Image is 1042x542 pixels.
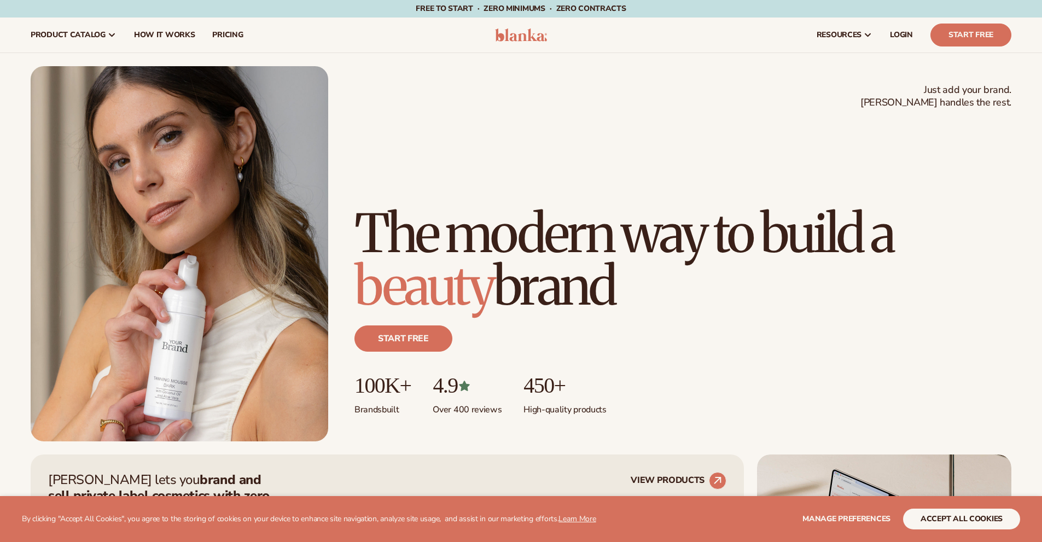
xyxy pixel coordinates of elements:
[416,3,626,14] span: Free to start · ZERO minimums · ZERO contracts
[48,471,270,520] strong: brand and sell private label cosmetics with zero hassle
[354,325,452,352] a: Start free
[523,398,606,416] p: High-quality products
[203,18,252,53] a: pricing
[860,84,1011,109] span: Just add your brand. [PERSON_NAME] handles the rest.
[558,514,596,524] a: Learn More
[125,18,204,53] a: How It Works
[433,398,502,416] p: Over 400 reviews
[523,374,606,398] p: 450+
[881,18,922,53] a: LOGIN
[212,31,243,39] span: pricing
[48,472,283,535] p: [PERSON_NAME] lets you —zero inventory, zero upfront costs, and we handle fulfillment for you.
[890,31,913,39] span: LOGIN
[802,509,890,529] button: Manage preferences
[31,66,328,441] img: Female holding tanning mousse.
[31,31,106,39] span: product catalog
[354,398,411,416] p: Brands built
[930,24,1011,46] a: Start Free
[354,253,493,319] span: beauty
[354,207,1011,312] h1: The modern way to build a brand
[631,472,726,489] a: VIEW PRODUCTS
[808,18,881,53] a: resources
[433,374,502,398] p: 4.9
[903,509,1020,529] button: accept all cookies
[22,18,125,53] a: product catalog
[22,515,596,524] p: By clicking "Accept All Cookies", you agree to the storing of cookies on your device to enhance s...
[817,31,861,39] span: resources
[134,31,195,39] span: How It Works
[495,28,547,42] img: logo
[354,374,411,398] p: 100K+
[802,514,890,524] span: Manage preferences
